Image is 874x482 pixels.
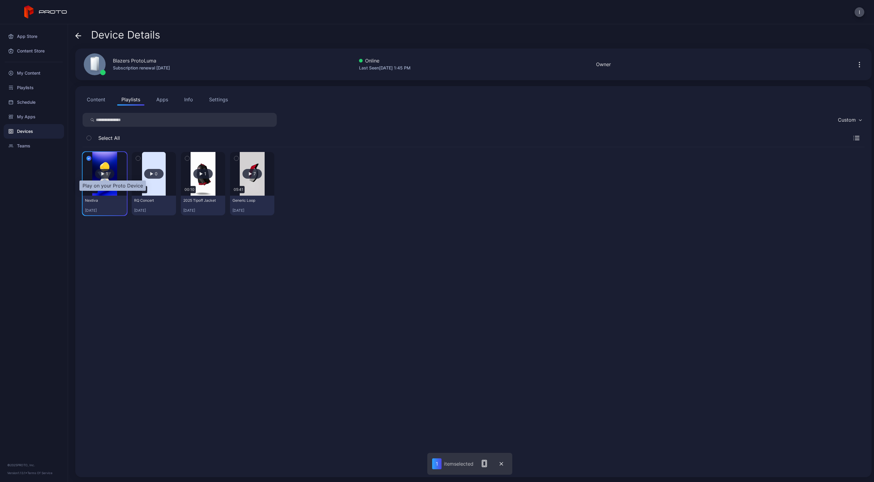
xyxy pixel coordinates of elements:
a: App Store [4,29,64,44]
div: Info [184,96,193,103]
div: Blazers ProtoLuma [113,57,156,64]
button: 7 [230,152,274,196]
a: Teams [4,139,64,153]
a: Content Store [4,44,64,58]
a: Schedule [4,95,64,110]
span: Select All [95,134,120,142]
a: Terms Of Service [27,471,53,475]
div: © 2025 PROTO, Inc. [7,463,60,467]
div: Owner [596,61,611,68]
button: Playlists [117,93,144,106]
button: Content [83,93,110,106]
button: I [855,7,864,17]
div: item selected [444,461,473,467]
button: Custom [835,113,864,127]
span: Device Details [91,29,160,41]
button: Apps [152,93,172,106]
span: 1 [204,171,206,177]
div: 1 [432,458,442,469]
button: 1 [181,152,225,196]
div: Generic Loop [232,198,266,203]
a: Playlists [4,80,64,95]
span: 7 [253,171,256,177]
button: Settings [205,93,232,106]
div: RQ Concert [134,198,168,203]
div: Last Seen [DATE] 1:45 PM [359,64,411,72]
span: Version 1.13.1 • [7,471,27,475]
div: Nextiva [85,198,118,203]
a: Devices [4,124,64,139]
div: [DATE] [134,208,174,213]
div: Subscription renewal [DATE] [113,64,170,72]
a: My Apps [4,110,64,124]
button: Info [180,93,197,106]
button: RQ Concert[DATE] [132,196,176,215]
div: Play on your Proto Device [80,180,146,191]
button: 1 [83,152,127,196]
button: 2025 Tipoff Jacket[DATE] [181,196,225,215]
span: 0 [155,171,158,177]
div: Custom [838,117,856,123]
div: [DATE] [85,208,124,213]
a: My Content [4,66,64,80]
div: [DATE] [183,208,223,213]
button: Nextiva[DATE] [83,196,127,215]
button: Generic Loop[DATE] [230,196,274,215]
div: Settings [209,96,228,103]
div: Online [359,57,411,64]
button: 0 [132,152,176,196]
span: 1 [106,171,108,177]
div: 2025 Tipoff Jacket [183,198,217,203]
div: [DATE] [232,208,272,213]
